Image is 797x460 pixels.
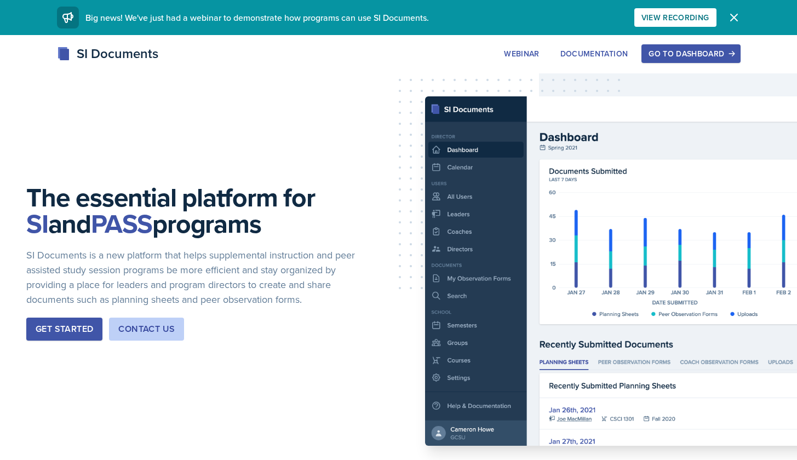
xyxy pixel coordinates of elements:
div: Documentation [560,49,628,58]
div: Contact Us [118,323,175,336]
button: Contact Us [109,318,184,341]
div: View Recording [641,13,709,22]
div: Webinar [504,49,539,58]
div: SI Documents [57,44,158,64]
button: Get Started [26,318,102,341]
div: Get Started [36,323,93,336]
div: Go to Dashboard [649,49,733,58]
button: View Recording [634,8,716,27]
button: Go to Dashboard [641,44,740,63]
button: Webinar [497,44,546,63]
button: Documentation [553,44,635,63]
span: Big news! We've just had a webinar to demonstrate how programs can use SI Documents. [85,12,429,24]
